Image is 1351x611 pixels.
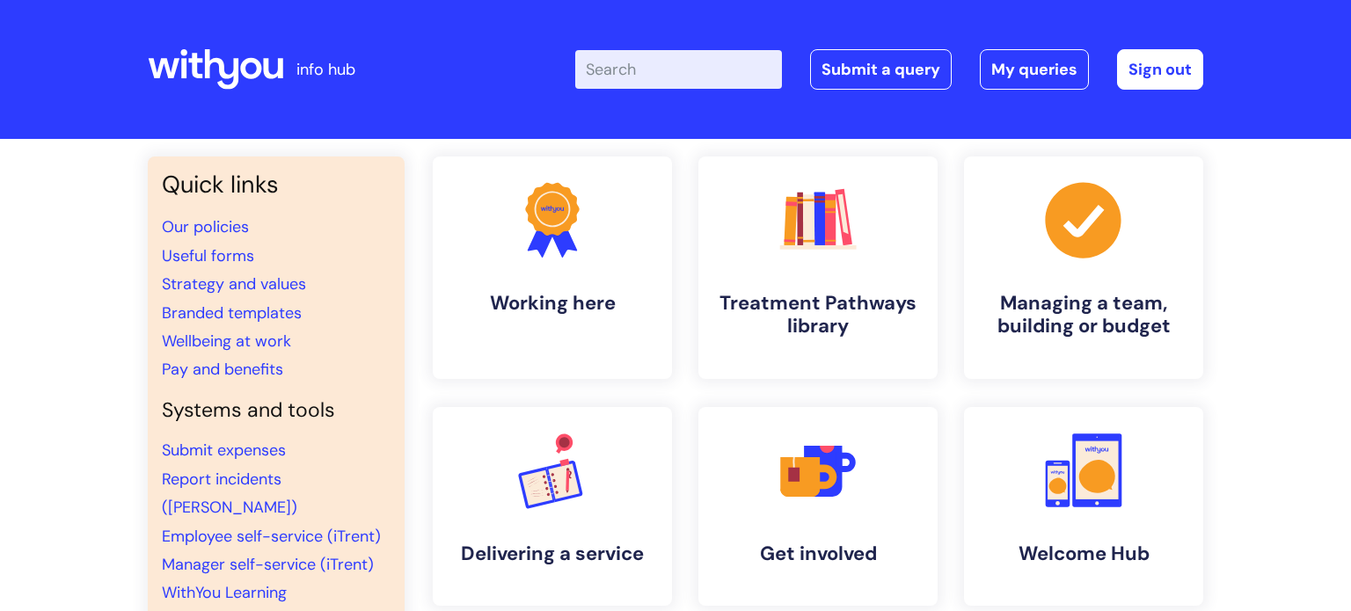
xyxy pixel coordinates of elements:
a: Submit expenses [162,440,286,461]
a: Manager self-service (iTrent) [162,554,374,575]
input: Search [575,50,782,89]
h4: Delivering a service [447,542,658,565]
h4: Treatment Pathways library [712,292,924,338]
a: Sign out [1117,49,1203,90]
div: | - [575,49,1203,90]
a: Working here [433,156,672,379]
a: Submit a query [810,49,952,90]
a: Managing a team, building or budget [964,156,1203,379]
h4: Managing a team, building or budget [978,292,1189,338]
p: info hub [296,55,355,84]
a: Delivering a service [433,407,672,606]
h4: Welcome Hub [978,542,1189,565]
a: Strategy and values [162,273,306,295]
a: Branded templates [162,302,302,324]
a: WithYou Learning [162,582,287,603]
a: Useful forms [162,245,254,266]
a: Employee self-service (iTrent) [162,526,381,547]
a: My queries [980,49,1089,90]
a: Treatment Pathways library [698,156,938,379]
a: Get involved [698,407,938,606]
a: Report incidents ([PERSON_NAME]) [162,469,297,518]
h4: Get involved [712,542,924,565]
a: Wellbeing at work [162,331,291,352]
a: Our policies [162,216,249,237]
a: Pay and benefits [162,359,283,380]
h4: Working here [447,292,658,315]
h3: Quick links [162,171,391,199]
h4: Systems and tools [162,398,391,423]
a: Welcome Hub [964,407,1203,606]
